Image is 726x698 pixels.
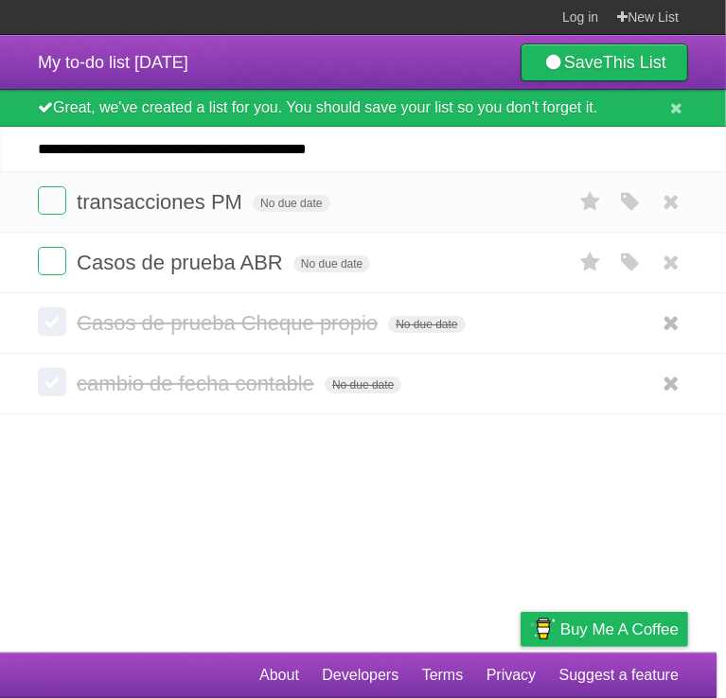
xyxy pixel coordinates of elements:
[521,44,688,81] a: SaveThis List
[325,376,401,393] span: No due date
[573,247,609,278] label: Star task
[38,247,66,275] label: Done
[487,657,536,693] a: Privacy
[77,311,382,335] span: Casos de prueba Cheque propio
[38,368,66,396] label: Done
[38,186,66,215] label: Done
[259,657,299,693] a: About
[253,195,329,212] span: No due date
[603,53,666,72] b: This List
[293,255,370,272] span: No due date
[322,657,398,693] a: Developers
[422,657,464,693] a: Terms
[77,372,319,395] span: cambio de fecha contable
[559,657,679,693] a: Suggest a feature
[530,613,556,645] img: Buy me a coffee
[388,316,465,333] span: No due date
[77,190,247,214] span: transacciones PM
[521,612,688,647] a: Buy me a coffee
[38,307,66,336] label: Done
[77,251,288,274] span: Casos de prueba ABR
[560,613,679,646] span: Buy me a coffee
[573,186,609,218] label: Star task
[38,53,188,72] span: My to-do list [DATE]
